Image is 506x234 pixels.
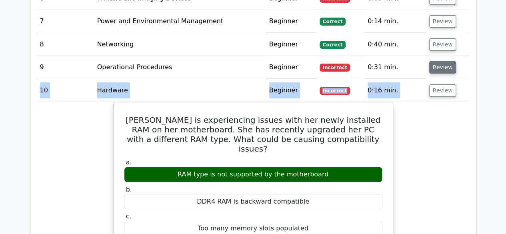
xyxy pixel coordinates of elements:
[124,194,382,210] div: DDR4 RAM is backward compatible
[37,56,94,79] td: 9
[126,158,132,166] span: a.
[364,56,426,79] td: 0:31 min.
[126,186,132,193] span: b.
[37,33,94,56] td: 8
[364,10,426,33] td: 0:14 min.
[429,61,456,74] button: Review
[94,79,266,102] td: Hardware
[266,33,316,56] td: Beginner
[266,56,316,79] td: Beginner
[320,87,350,95] span: Incorrect
[37,10,94,33] td: 7
[266,79,316,102] td: Beginner
[429,84,456,97] button: Review
[320,64,350,72] span: Incorrect
[94,56,266,79] td: Operational Procedures
[94,33,266,56] td: Networking
[266,10,316,33] td: Beginner
[320,41,346,49] span: Correct
[126,212,132,220] span: c.
[37,79,94,102] td: 10
[429,15,456,28] button: Review
[320,18,346,26] span: Correct
[429,38,456,51] button: Review
[364,33,426,56] td: 0:40 min.
[364,79,426,102] td: 0:16 min.
[94,10,266,33] td: Power and Environmental Management
[124,167,382,182] div: RAM type is not supported by the motherboard
[123,115,383,154] h5: [PERSON_NAME] is experiencing issues with her newly installed RAM on her motherboard. She has rec...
